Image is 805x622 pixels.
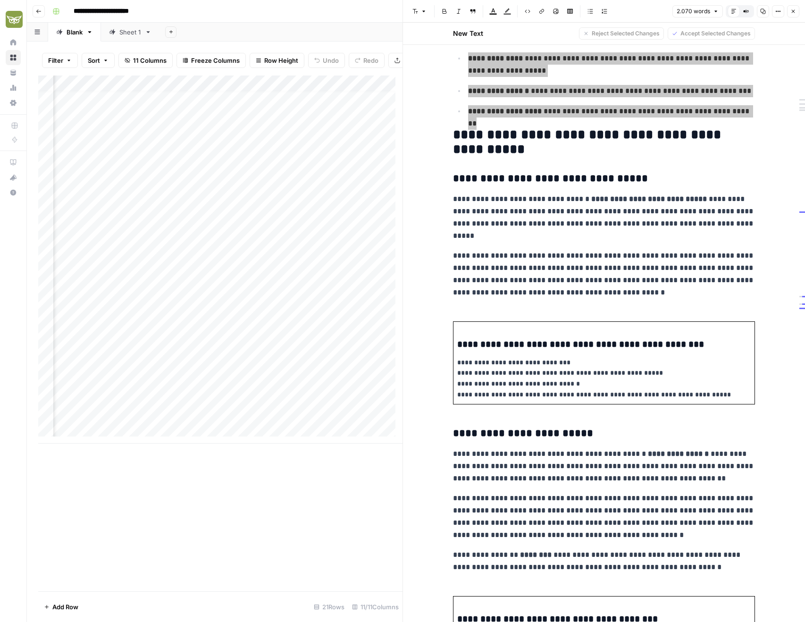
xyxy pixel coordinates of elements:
a: Sheet 1 [101,23,159,42]
span: Filter [48,56,63,65]
button: Row Height [250,53,304,68]
span: Accept Selected Changes [680,29,751,38]
span: 11 Columns [133,56,167,65]
span: Add Row [52,602,78,612]
div: 11/11 Columns [348,599,402,614]
button: Help + Support [6,185,21,200]
button: 11 Columns [118,53,173,68]
a: Settings [6,95,21,110]
h2: New Text [453,29,483,38]
span: Redo [363,56,378,65]
span: Freeze Columns [191,56,240,65]
a: Usage [6,80,21,95]
button: Redo [349,53,385,68]
button: Add Row [38,599,84,614]
button: Accept Selected Changes [668,27,755,40]
a: Home [6,35,21,50]
div: What's new? [6,170,20,185]
span: Undo [323,56,339,65]
button: 2.070 words [672,5,723,17]
div: Sheet 1 [119,27,141,37]
span: Sort [88,56,100,65]
button: Undo [308,53,345,68]
div: Blank [67,27,83,37]
span: Row Height [264,56,298,65]
button: Freeze Columns [176,53,246,68]
a: AirOps Academy [6,155,21,170]
span: Reject Selected Changes [592,29,660,38]
button: Reject Selected Changes [579,27,664,40]
button: Filter [42,53,78,68]
button: What's new? [6,170,21,185]
a: Browse [6,50,21,65]
a: Blank [48,23,101,42]
button: Workspace: Evergreen Media [6,8,21,31]
span: 2.070 words [677,7,710,16]
button: Sort [82,53,115,68]
img: Evergreen Media Logo [6,11,23,28]
a: Your Data [6,65,21,80]
div: 21 Rows [310,599,348,614]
